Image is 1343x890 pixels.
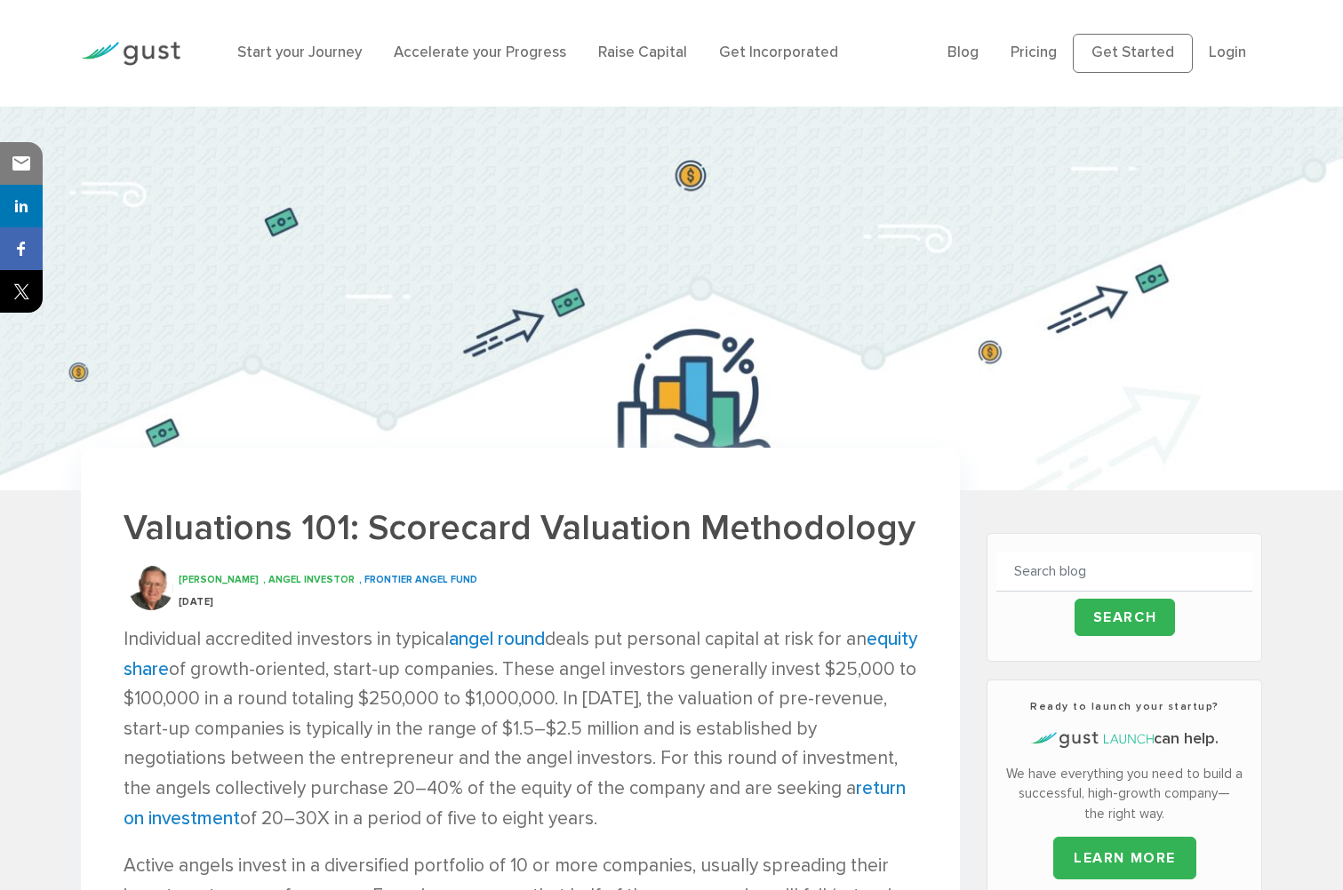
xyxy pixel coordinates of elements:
a: equity share [124,628,917,680]
a: Get Incorporated [719,44,838,61]
span: [DATE] [179,596,214,608]
a: Start your Journey [237,44,362,61]
a: Pricing [1011,44,1057,61]
p: Individual accredited investors in typical deals put personal capital at risk for an of growth-or... [124,624,918,833]
span: , Angel Investor [263,574,355,585]
a: LEARN MORE [1053,837,1196,879]
p: We have everything you need to build a successful, high-growth company—the right way. [996,764,1252,824]
a: Blog [947,44,979,61]
a: return on investment [124,777,906,830]
a: Accelerate your Progress [394,44,566,61]
input: Search [1075,599,1176,636]
h3: Ready to launch your startup? [996,698,1252,714]
span: [PERSON_NAME] [179,574,259,585]
input: Search blog [996,552,1252,592]
h4: can help. [996,727,1252,751]
a: angel round [449,628,545,650]
a: Login [1209,44,1246,61]
h1: Valuations 101: Scorecard Valuation Methodology [124,505,918,552]
a: Raise Capital [598,44,687,61]
a: Get Started [1073,34,1193,73]
img: Bill Payne [129,566,173,610]
img: Gust Logo [81,42,180,66]
span: , Frontier Angel Fund [359,574,477,585]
